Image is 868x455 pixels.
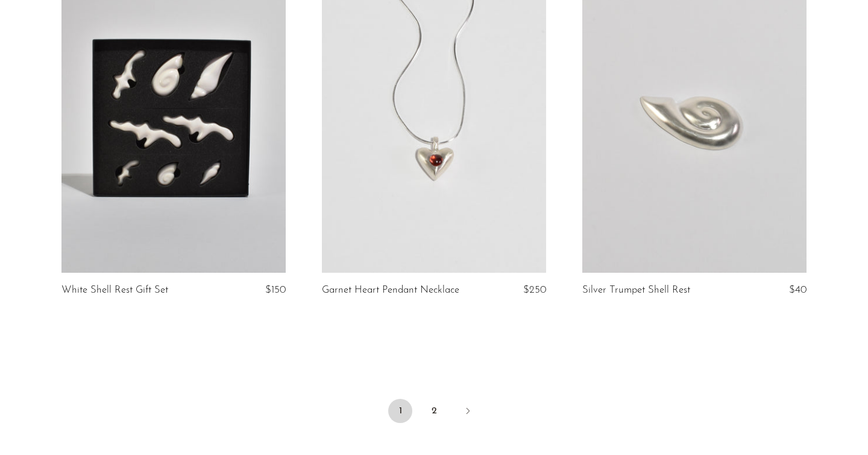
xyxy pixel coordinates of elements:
[582,285,690,296] a: Silver Trumpet Shell Rest
[265,285,286,295] span: $150
[422,399,446,423] a: 2
[523,285,546,295] span: $250
[61,285,168,296] a: White Shell Rest Gift Set
[322,285,459,296] a: Garnet Heart Pendant Necklace
[789,285,807,295] span: $40
[456,399,480,425] a: Next
[388,399,412,423] span: 1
